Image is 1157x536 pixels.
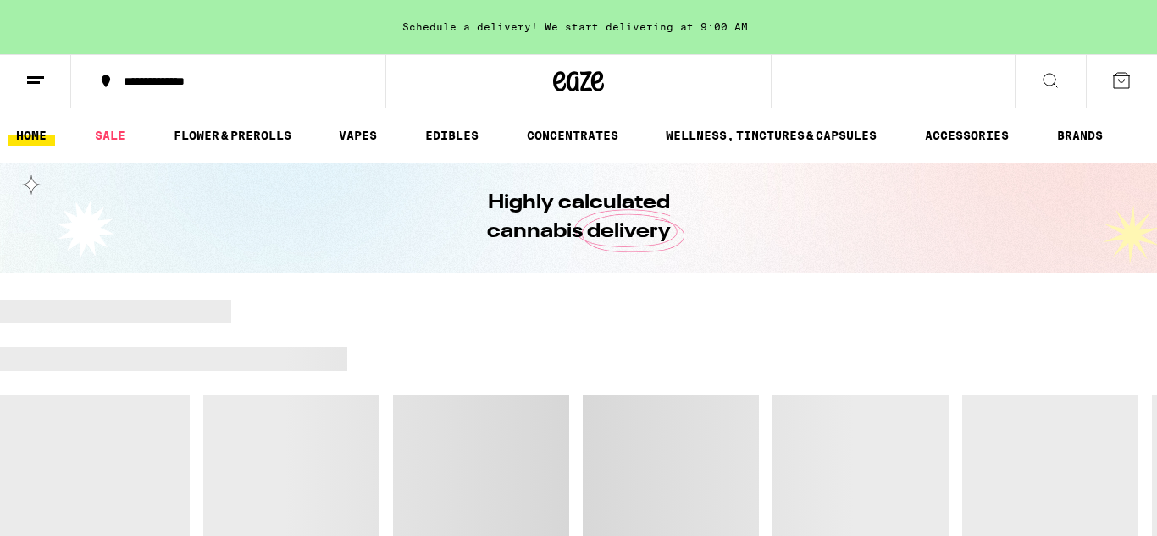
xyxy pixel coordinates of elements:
a: FLOWER & PREROLLS [165,125,300,146]
a: SALE [86,125,134,146]
a: BRANDS [1049,125,1111,146]
a: CONCENTRATES [518,125,627,146]
a: WELLNESS, TINCTURES & CAPSULES [657,125,885,146]
a: ACCESSORIES [916,125,1017,146]
a: VAPES [330,125,385,146]
a: HOME [8,125,55,146]
a: EDIBLES [417,125,487,146]
h1: Highly calculated cannabis delivery [439,189,718,246]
